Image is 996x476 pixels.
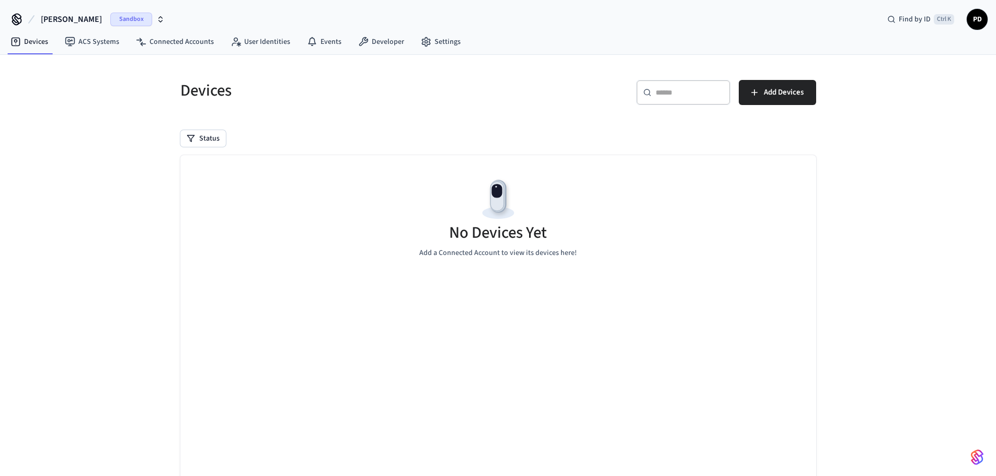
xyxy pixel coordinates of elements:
span: Sandbox [110,13,152,26]
a: Settings [413,32,469,51]
span: PD [968,10,987,29]
span: [PERSON_NAME] [41,13,102,26]
a: Events [299,32,350,51]
h5: No Devices Yet [449,222,547,243]
a: Devices [2,32,56,51]
div: Find by IDCtrl K [879,10,963,29]
h5: Devices [180,80,492,101]
img: Devices Empty State [475,176,522,223]
span: Add Devices [764,86,804,99]
button: Status [180,130,226,147]
button: Add Devices [739,80,816,105]
a: Developer [350,32,413,51]
a: Connected Accounts [128,32,222,51]
a: ACS Systems [56,32,128,51]
button: PD [967,9,988,30]
img: SeamLogoGradient.69752ec5.svg [971,449,983,466]
span: Find by ID [899,14,931,25]
span: Ctrl K [934,14,954,25]
p: Add a Connected Account to view its devices here! [419,248,577,259]
a: User Identities [222,32,299,51]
